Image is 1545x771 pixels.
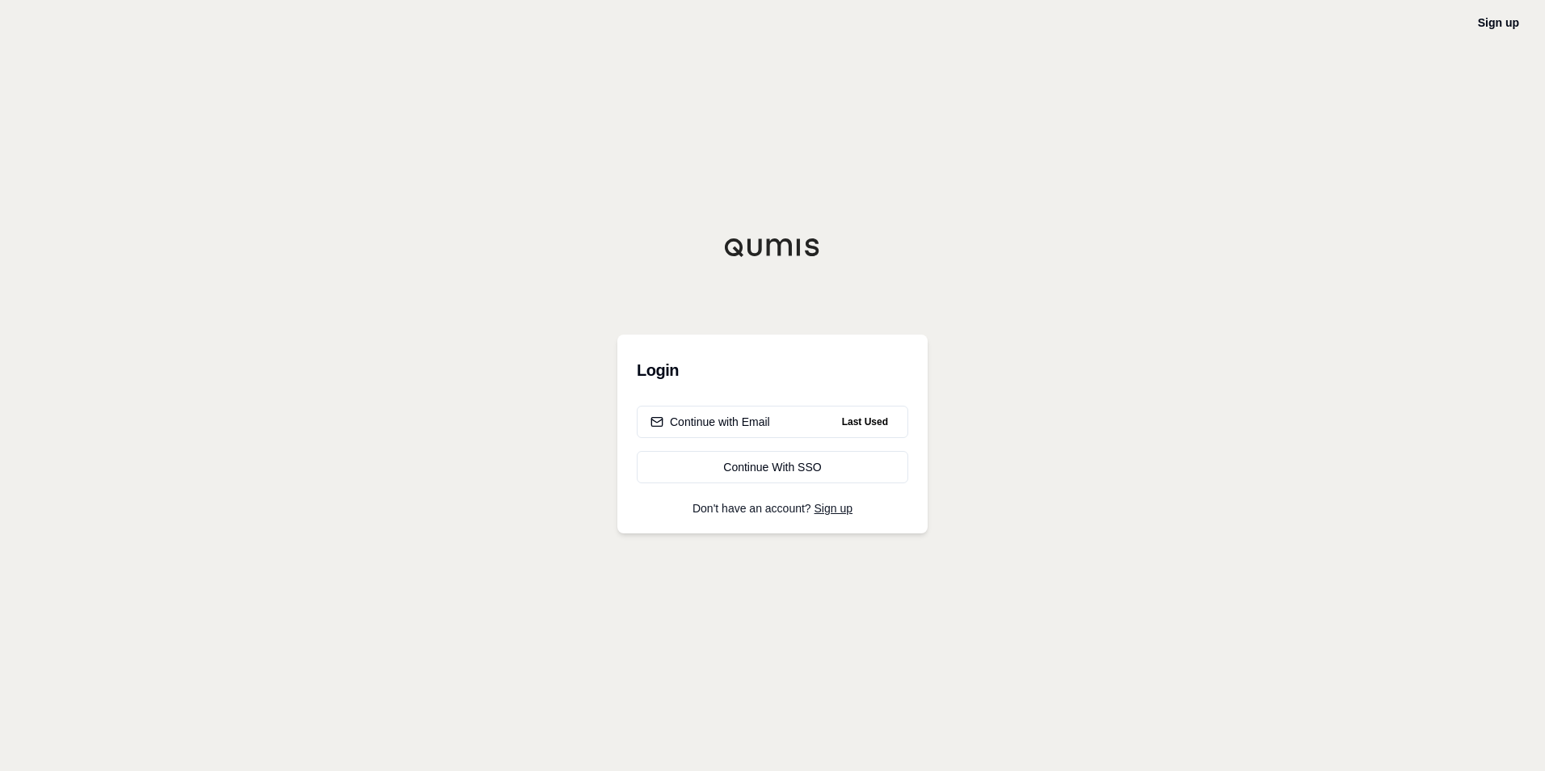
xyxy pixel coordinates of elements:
[637,503,908,514] p: Don't have an account?
[637,451,908,483] a: Continue With SSO
[650,459,895,475] div: Continue With SSO
[1478,16,1519,29] a: Sign up
[724,238,821,257] img: Qumis
[637,354,908,386] h3: Login
[815,502,852,515] a: Sign up
[637,406,908,438] button: Continue with EmailLast Used
[650,414,770,430] div: Continue with Email
[836,412,895,432] span: Last Used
